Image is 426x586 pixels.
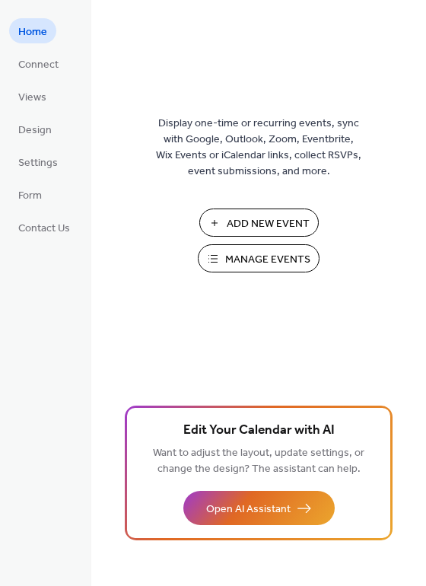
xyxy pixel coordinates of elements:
a: Connect [9,51,68,76]
a: Form [9,182,51,207]
span: Views [18,90,46,106]
span: Open AI Assistant [206,502,291,518]
a: Views [9,84,56,109]
span: Display one-time or recurring events, sync with Google, Outlook, Zoom, Eventbrite, Wix Events or ... [156,116,361,180]
span: Contact Us [18,221,70,237]
span: Settings [18,155,58,171]
span: Design [18,123,52,139]
a: Home [9,18,56,43]
span: Want to adjust the layout, update settings, or change the design? The assistant can help. [153,443,364,479]
span: Home [18,24,47,40]
span: Connect [18,57,59,73]
button: Add New Event [199,209,319,237]
button: Manage Events [198,244,319,272]
a: Design [9,116,61,142]
span: Add New Event [227,216,310,232]
span: Edit Your Calendar with AI [183,420,335,441]
a: Contact Us [9,215,79,240]
a: Settings [9,149,67,174]
button: Open AI Assistant [183,491,335,525]
span: Form [18,188,42,204]
span: Manage Events [225,252,310,268]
